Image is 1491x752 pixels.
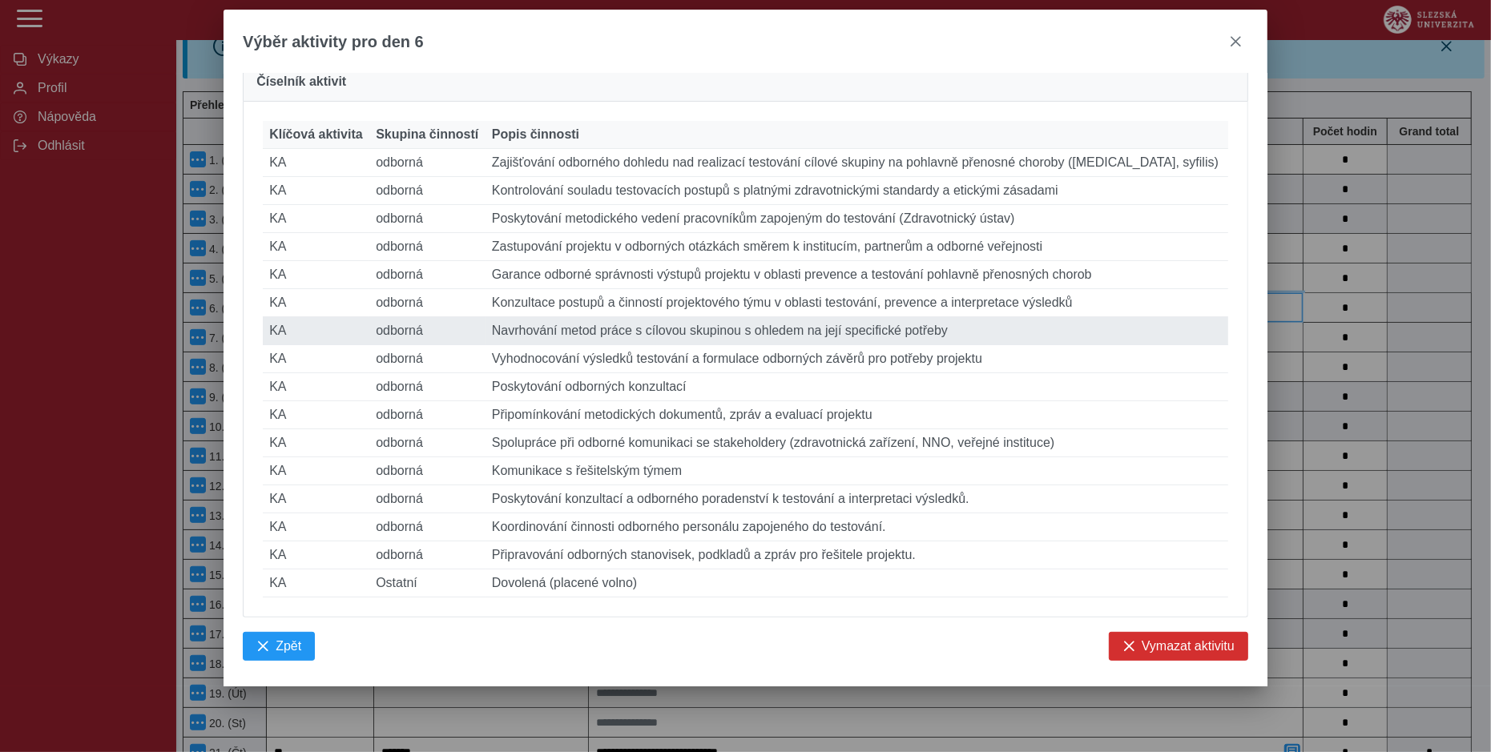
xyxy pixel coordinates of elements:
span: Výběr aktivity pro den 6 [243,33,424,51]
td: odborná [369,205,486,233]
td: Zastupování projektu v odborných otázkách směrem k institucím, partnerům a odborné veřejnosti [486,233,1228,261]
td: odborná [369,149,486,177]
td: odborná [369,345,486,373]
td: Konzultace postupů a činností projektového týmu v oblasti testování, prevence a interpretace výsl... [486,289,1228,317]
td: KA [263,289,369,317]
td: odborná [369,541,486,569]
span: Zpět [276,639,301,653]
td: odborná [369,457,486,485]
td: Navrhování metod práce s cílovou skupinou s ohledem na její specifické potřeby [486,317,1228,345]
td: KA [263,261,369,289]
td: Poskytování konzultací a odborného poradenství k testování a interpretaci výsledků. [486,485,1228,513]
td: odborná [369,373,486,401]
td: KA [263,485,369,513]
td: Kontrolování souladu testovacích postupů s platnými zdravotnickými standardy a etickými zásadami [486,177,1228,205]
td: odborná [369,289,486,317]
td: Spolupráce při odborné komunikaci se stakeholdery (zdravotnická zařízení, NNO, veřejné instituce) [486,429,1228,457]
td: Dovolená (placené volno) [486,569,1228,597]
span: Klíčová aktivita [269,127,363,142]
td: Vyhodnocování výsledků testování a formulace odborných závěrů pro potřeby projektu [486,345,1228,373]
td: KA [263,429,369,457]
td: KA [263,569,369,597]
td: odborná [369,429,486,457]
td: KA [263,541,369,569]
td: Zajišťování odborného dohledu nad realizací testování cílové skupiny na pohlavně přenosné choroby... [486,149,1228,177]
td: KA [263,205,369,233]
span: Skupina činností [376,127,478,142]
td: KA [263,457,369,485]
span: Popis činnosti [492,127,579,142]
td: Poskytování metodického vedení pracovníkům zapojeným do testování (Zdravotnický ústav) [486,205,1228,233]
td: odborná [369,233,486,261]
td: KA [263,317,369,345]
td: Poskytování odborných konzultací [486,373,1228,401]
td: KA [263,177,369,205]
button: Zpět [243,632,315,661]
td: Komunikace s řešitelským týmem [486,457,1228,485]
td: Garance odborné správnosti výstupů projektu v oblasti prevence a testování pohlavně přenosných ch... [486,261,1228,289]
td: KA [263,149,369,177]
td: KA [263,345,369,373]
td: odborná [369,317,486,345]
td: Připomínkování metodických dokumentů, zpráv a evaluací projektu [486,401,1228,429]
td: Připravování odborných stanovisek, podkladů a zpráv pro řešitele projektu. [486,541,1228,569]
button: Vymazat aktivitu [1109,632,1248,661]
td: odborná [369,177,486,205]
button: close [1223,29,1248,54]
td: odborná [369,401,486,429]
td: KA [263,401,369,429]
td: KA [263,233,369,261]
td: KA [263,513,369,541]
td: Ostatní [369,569,486,597]
span: Číselník aktivit [256,75,346,88]
td: odborná [369,485,486,513]
td: Koordinování činnosti odborného personálu zapojeného do testování. [486,513,1228,541]
td: odborná [369,513,486,541]
span: Vymazat aktivitu [1142,639,1235,653]
td: KA [263,373,369,401]
td: odborná [369,261,486,289]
